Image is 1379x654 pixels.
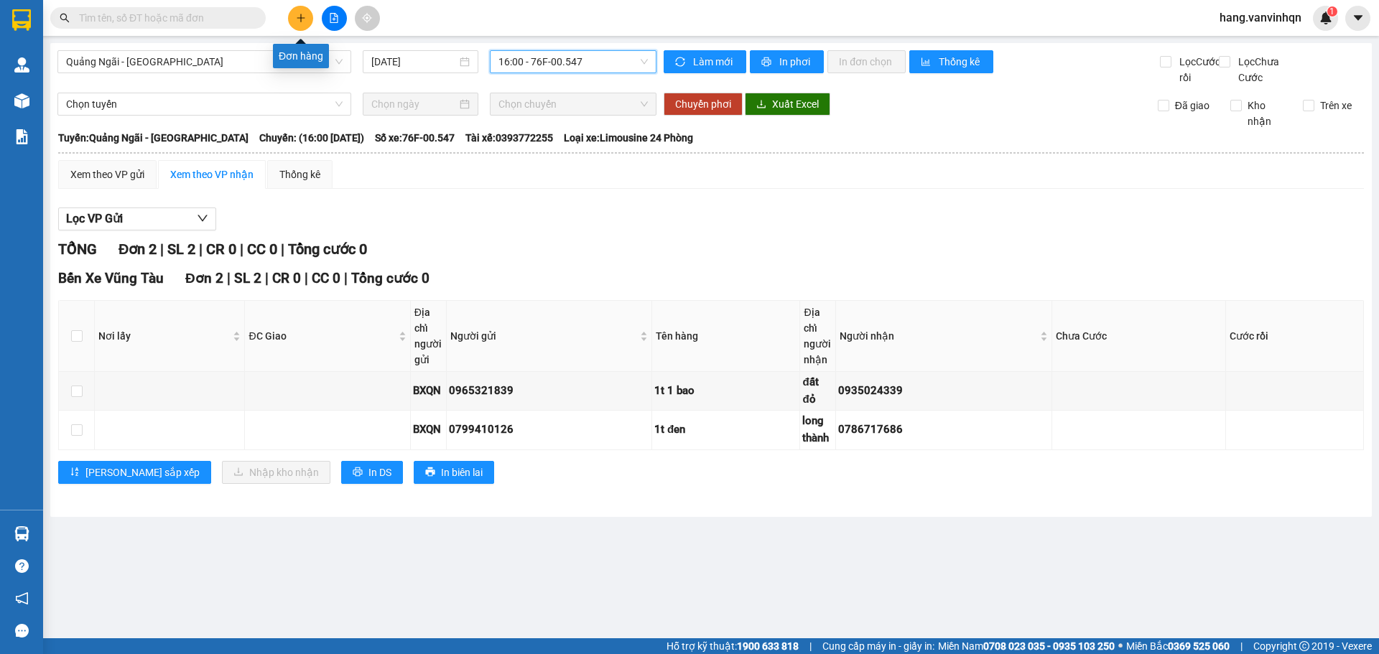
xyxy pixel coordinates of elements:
[564,130,693,146] span: Loại xe: Limousine 24 Phòng
[450,328,637,344] span: Người gửi
[375,130,455,146] span: Số xe: 76F-00.547
[98,328,230,344] span: Nơi lấy
[58,461,211,484] button: sort-ascending[PERSON_NAME] sắp xếp
[1314,98,1357,113] span: Trên xe
[822,638,934,654] span: Cung cấp máy in - giấy in:
[1052,301,1226,372] th: Chưa Cước
[1240,638,1243,654] span: |
[14,93,29,108] img: warehouse-icon
[167,240,195,258] span: SL 2
[804,304,832,368] div: Địa chỉ người nhận
[79,10,249,26] input: Tìm tên, số ĐT hoặc mã đơn
[273,44,329,68] div: Đơn hàng
[779,54,812,70] span: In phơi
[222,461,330,484] button: downloadNhập kho nhận
[296,13,306,23] span: plus
[70,467,80,478] span: sort-ascending
[240,240,243,258] span: |
[58,240,97,258] span: TỔNG
[1327,6,1337,17] sup: 1
[371,96,457,112] input: Chọn ngày
[265,270,269,286] span: |
[305,270,308,286] span: |
[15,624,29,637] span: message
[1168,640,1230,652] strong: 0369 525 060
[745,93,830,116] button: downloadXuất Excel
[465,130,553,146] span: Tài xế: 0393772255
[664,50,746,73] button: syncLàm mới
[1299,641,1309,651] span: copyright
[667,638,799,654] span: Hỗ trợ kỹ thuật:
[197,212,208,224] span: down
[14,57,29,73] img: warehouse-icon
[66,210,123,228] span: Lọc VP Gửi
[675,57,687,68] span: sync
[750,50,824,73] button: printerIn phơi
[288,240,367,258] span: Tổng cước 0
[58,207,216,230] button: Lọc VP Gửi
[353,467,363,478] span: printer
[809,638,812,654] span: |
[909,50,993,73] button: bar-chartThống kê
[12,9,31,31] img: logo-vxr
[234,270,261,286] span: SL 2
[312,270,340,286] span: CC 0
[1242,98,1292,129] span: Kho nhận
[66,51,343,73] span: Quảng Ngãi - Vũng Tàu
[355,6,380,31] button: aim
[441,464,483,480] span: In biên lai
[60,13,70,23] span: search
[802,374,833,408] div: đất đỏ
[206,240,236,258] span: CR 0
[938,638,1115,654] span: Miền Nam
[413,421,444,439] div: BXQN
[983,640,1115,652] strong: 0708 023 035 - 0935 103 250
[170,167,254,182] div: Xem theo VP nhận
[840,328,1037,344] span: Người nhận
[259,130,364,146] span: Chuyến: (16:00 [DATE])
[249,328,395,344] span: ĐC Giao
[227,270,231,286] span: |
[15,559,29,573] span: question-circle
[838,383,1049,400] div: 0935024339
[413,383,444,400] div: BXQN
[802,413,833,447] div: long thành
[371,54,457,70] input: 12/09/2025
[1319,11,1332,24] img: icon-new-feature
[838,421,1049,439] div: 0786717686
[119,240,157,258] span: Đơn 2
[1232,54,1306,85] span: Lọc Chưa Cước
[272,270,301,286] span: CR 0
[322,6,347,31] button: file-add
[921,57,933,68] span: bar-chart
[654,383,797,400] div: 1t 1 bao
[58,270,164,286] span: Bến Xe Vũng Tàu
[199,240,203,258] span: |
[772,96,819,112] span: Xuất Excel
[498,51,648,73] span: 16:00 - 76F-00.547
[449,383,649,400] div: 0965321839
[425,467,435,478] span: printer
[288,6,313,31] button: plus
[1169,98,1215,113] span: Đã giao
[85,464,200,480] span: [PERSON_NAME] sắp xếp
[281,240,284,258] span: |
[449,421,649,439] div: 0799410126
[362,13,372,23] span: aim
[498,93,648,115] span: Chọn chuyến
[1226,301,1364,372] th: Cước rồi
[693,54,735,70] span: Làm mới
[414,304,442,368] div: Địa chỉ người gửi
[344,270,348,286] span: |
[1174,54,1222,85] span: Lọc Cước rồi
[368,464,391,480] span: In DS
[14,129,29,144] img: solution-icon
[1329,6,1334,17] span: 1
[756,99,766,111] span: download
[185,270,223,286] span: Đơn 2
[414,461,494,484] button: printerIn biên lai
[15,592,29,605] span: notification
[652,301,800,372] th: Tên hàng
[1345,6,1370,31] button: caret-down
[827,50,906,73] button: In đơn chọn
